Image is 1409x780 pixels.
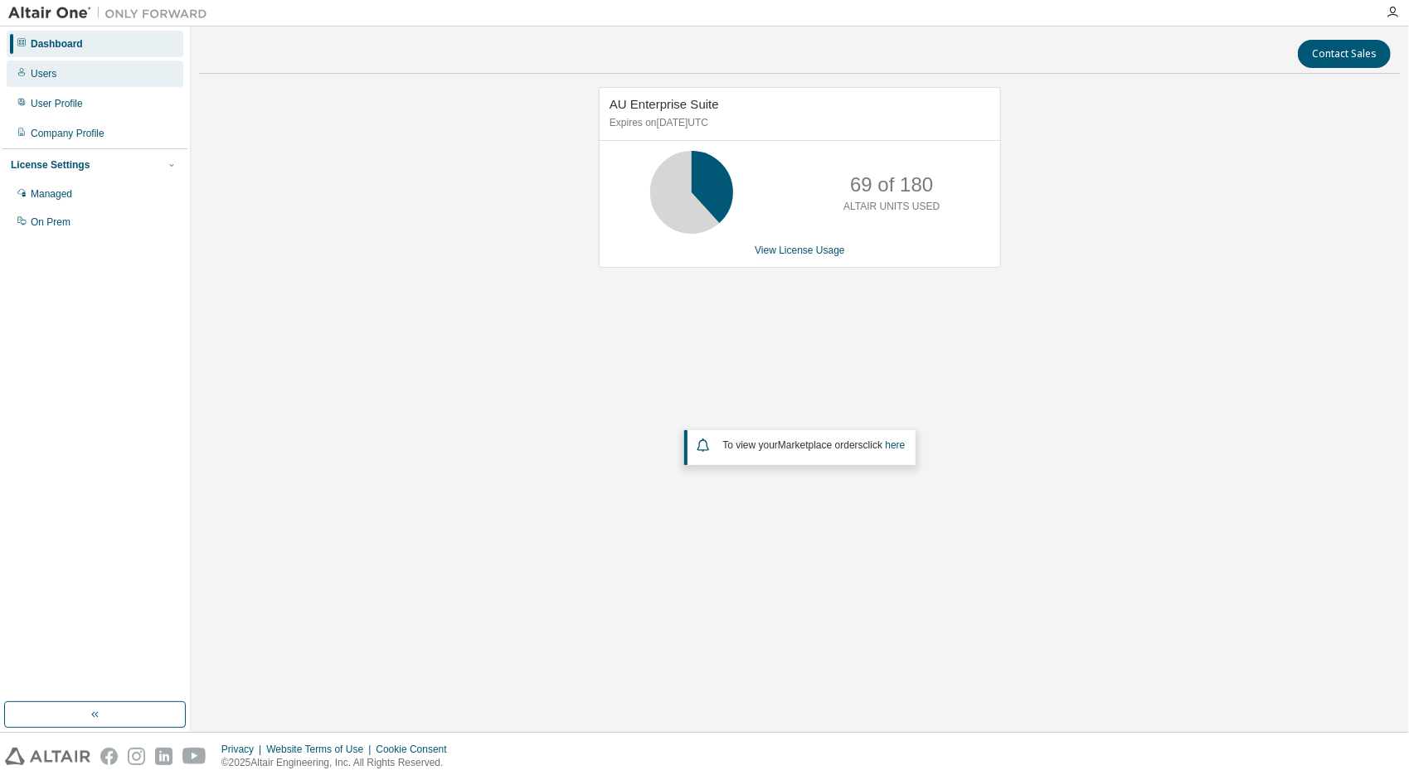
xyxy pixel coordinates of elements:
p: ALTAIR UNITS USED [843,200,940,214]
span: AU Enterprise Suite [610,97,719,111]
p: Expires on [DATE] UTC [610,116,986,130]
div: License Settings [11,158,90,172]
div: Privacy [221,743,266,756]
img: instagram.svg [128,748,145,765]
div: Website Terms of Use [266,743,376,756]
img: Altair One [8,5,216,22]
div: User Profile [31,97,83,110]
img: youtube.svg [182,748,206,765]
div: Cookie Consent [376,743,456,756]
span: To view your click [722,439,905,451]
em: Marketplace orders [778,439,863,451]
img: facebook.svg [100,748,118,765]
div: Dashboard [31,37,83,51]
img: linkedin.svg [155,748,172,765]
button: Contact Sales [1298,40,1391,68]
p: © 2025 Altair Engineering, Inc. All Rights Reserved. [221,756,457,770]
div: Managed [31,187,72,201]
p: 69 of 180 [850,171,933,199]
img: altair_logo.svg [5,748,90,765]
a: View License Usage [755,245,845,256]
div: Company Profile [31,127,104,140]
div: On Prem [31,216,70,229]
div: Users [31,67,56,80]
a: here [885,439,905,451]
